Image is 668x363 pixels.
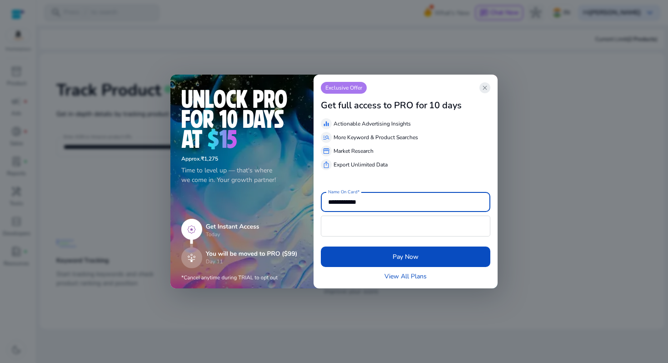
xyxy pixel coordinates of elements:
[323,134,330,141] span: manage_search
[334,147,374,155] p: Market Research
[321,82,367,94] p: Exclusive Offer
[334,120,411,128] p: Actionable Advertising Insights
[334,133,418,141] p: More Keyword & Product Searches
[384,272,427,281] a: View All Plans
[328,189,357,195] mat-label: Name On Card
[181,156,303,162] h6: ₹1,275
[334,161,388,169] p: Export Unlimited Data
[181,155,201,162] span: Approx.
[326,217,485,235] iframe: Secure card payment input frame
[323,161,330,168] span: ios_share
[181,166,303,185] p: Time to level up — that's where we come in. Your growth partner!
[321,100,427,111] h3: Get full access to PRO for
[393,252,419,262] span: Pay Now
[429,100,462,111] h3: 10 days
[323,120,330,127] span: equalizer
[323,147,330,155] span: storefront
[481,84,489,91] span: close
[321,247,490,267] button: Pay Now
